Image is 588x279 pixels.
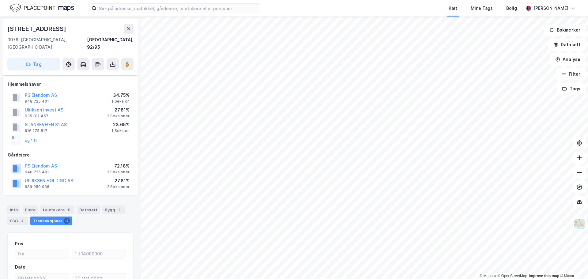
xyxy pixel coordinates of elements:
[111,121,130,128] div: 23.65%
[544,24,586,36] button: Bokmerker
[111,92,130,99] div: 34.75%
[7,36,87,51] div: 0976, [GEOGRAPHIC_DATA], [GEOGRAPHIC_DATA]
[87,36,134,51] div: [GEOGRAPHIC_DATA], 92/95
[7,205,20,214] div: Info
[506,5,517,12] div: Bolig
[77,205,100,214] div: Datasett
[8,151,133,159] div: Gårdeiere
[111,99,130,104] div: 1 Seksjon
[529,274,559,278] a: Improve this map
[8,81,133,88] div: Hjemmelshaver
[556,68,586,80] button: Filter
[107,184,130,189] div: 2 Seksjoner
[7,24,67,34] div: [STREET_ADDRESS]
[25,184,49,189] div: 989 050 036
[19,218,25,224] div: 4
[25,170,49,175] div: 948 725 401
[107,177,130,184] div: 27.81%
[111,128,130,133] div: 1 Seksjon
[480,274,496,278] a: Mapbox
[7,217,28,225] div: ESG
[449,5,457,12] div: Kart
[7,58,60,70] button: Tag
[64,218,70,224] div: 17
[550,53,586,66] button: Analyse
[107,162,130,170] div: 72.18%
[557,250,588,279] iframe: Chat Widget
[533,5,568,12] div: [PERSON_NAME]
[15,263,25,271] div: Dato
[15,240,23,247] div: Pris
[66,207,72,213] div: 11
[107,106,130,114] div: 27.81%
[72,249,126,258] input: Til 14000000
[574,218,585,230] img: Z
[498,274,527,278] a: OpenStreetMap
[30,217,72,225] div: Transaksjoner
[23,205,38,214] div: Eiere
[10,3,74,13] img: logo.f888ab2527a4732fd821a326f86c7f29.svg
[471,5,493,12] div: Mine Tags
[15,249,69,258] input: Fra
[25,99,49,104] div: 948 725 401
[107,114,130,119] div: 2 Seksjoner
[96,4,260,13] input: Søk på adresse, matrikkel, gårdeiere, leietakere eller personer
[557,83,586,95] button: Tags
[25,114,48,119] div: 935 811 457
[548,39,586,51] button: Datasett
[25,128,47,133] div: 916 175 817
[116,207,123,213] div: 1
[40,205,74,214] div: Leietakere
[102,205,125,214] div: Bygg
[107,170,130,175] div: 3 Seksjoner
